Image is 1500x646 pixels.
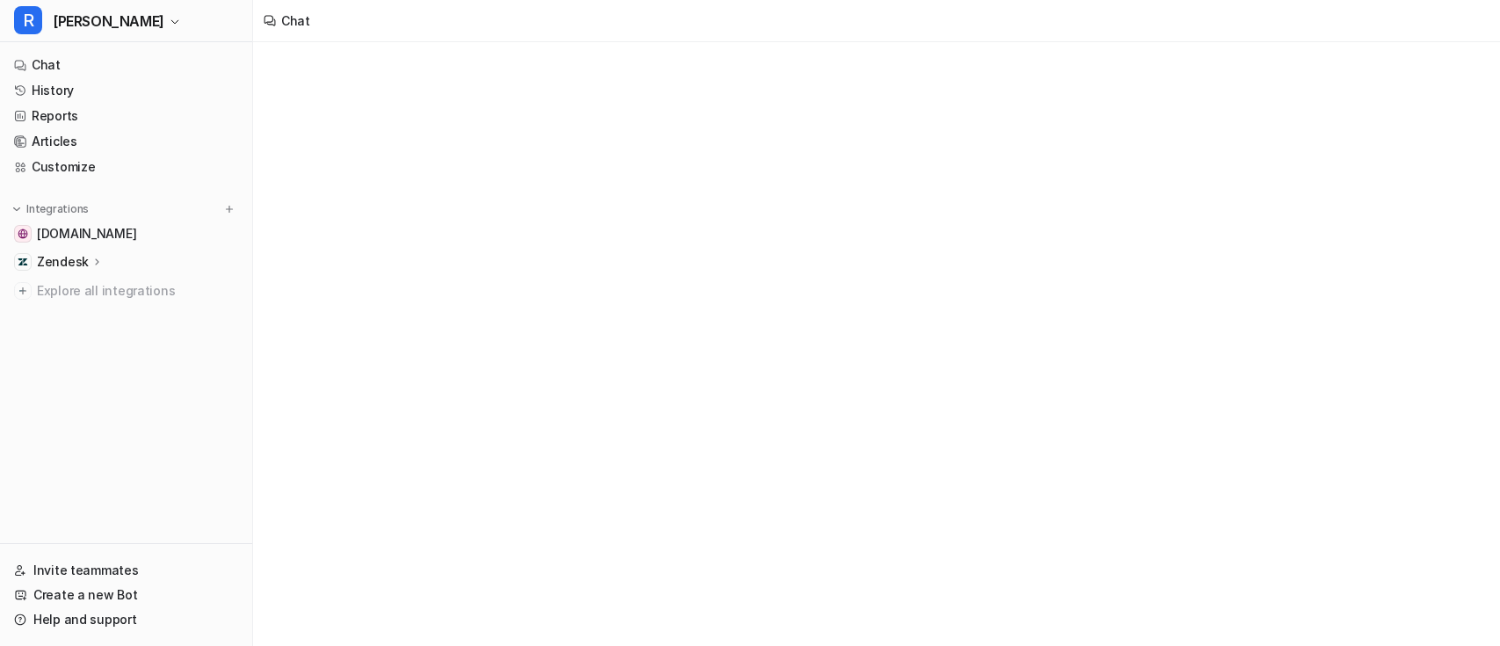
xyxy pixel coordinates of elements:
img: swyfthome.com [18,229,28,239]
button: Integrations [7,200,94,218]
span: [PERSON_NAME] [53,9,164,33]
a: Invite teammates [7,558,245,583]
span: R [14,6,42,34]
a: Chat [7,53,245,77]
span: Explore all integrations [37,277,238,305]
a: Create a new Bot [7,583,245,607]
a: Explore all integrations [7,279,245,303]
img: expand menu [11,203,23,215]
span: [DOMAIN_NAME] [37,225,136,243]
a: Customize [7,155,245,179]
a: Reports [7,104,245,128]
p: Integrations [26,202,89,216]
a: Help and support [7,607,245,632]
a: Articles [7,129,245,154]
img: Zendesk [18,257,28,267]
img: menu_add.svg [223,203,236,215]
a: History [7,78,245,103]
p: Zendesk [37,253,89,271]
img: explore all integrations [14,282,32,300]
a: swyfthome.com[DOMAIN_NAME] [7,221,245,246]
div: Chat [281,11,310,30]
